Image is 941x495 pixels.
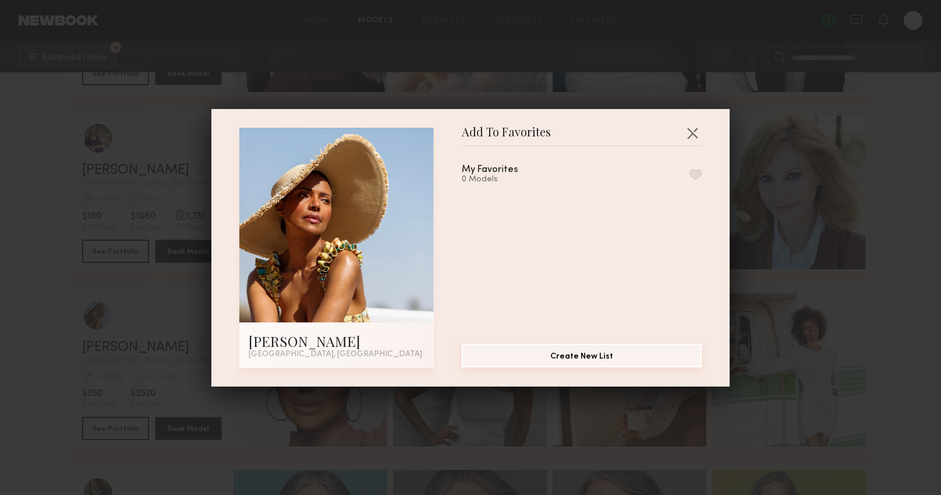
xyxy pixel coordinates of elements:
button: Close [683,124,702,142]
button: Create New List [462,344,702,367]
span: Add To Favorites [462,128,551,145]
div: [PERSON_NAME] [249,332,424,350]
div: [GEOGRAPHIC_DATA], [GEOGRAPHIC_DATA] [249,350,424,359]
div: My Favorites [462,165,518,175]
div: 0 Models [462,175,546,184]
